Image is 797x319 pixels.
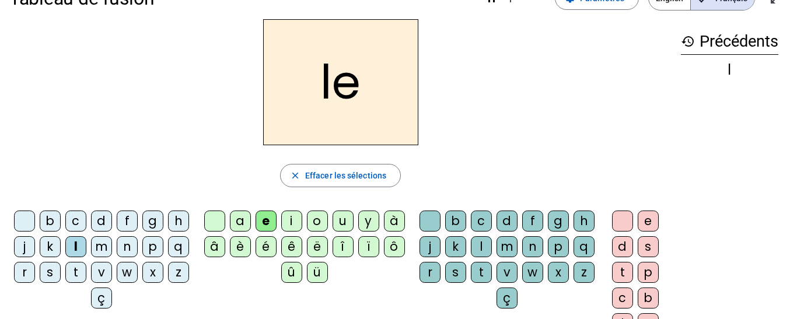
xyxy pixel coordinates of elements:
div: ç [497,288,518,309]
div: h [574,211,595,232]
div: p [638,262,659,283]
h3: Précédents [681,29,778,55]
div: l [681,63,778,77]
div: b [40,211,61,232]
div: s [445,262,466,283]
div: f [117,211,138,232]
div: q [574,236,595,257]
div: h [168,211,189,232]
div: ô [384,236,405,257]
div: c [471,211,492,232]
div: w [522,262,543,283]
div: j [14,236,35,257]
div: v [497,262,518,283]
div: t [471,262,492,283]
div: d [497,211,518,232]
div: g [142,211,163,232]
div: a [230,211,251,232]
div: s [40,262,61,283]
div: d [612,236,633,257]
div: x [548,262,569,283]
div: à [384,211,405,232]
div: m [497,236,518,257]
div: n [522,236,543,257]
div: t [65,262,86,283]
div: m [91,236,112,257]
div: s [638,236,659,257]
div: e [256,211,277,232]
div: ê [281,236,302,257]
div: x [142,262,163,283]
mat-icon: history [681,34,695,48]
div: o [307,211,328,232]
div: b [445,211,466,232]
div: u [333,211,354,232]
div: é [256,236,277,257]
div: â [204,236,225,257]
div: z [574,262,595,283]
div: î [333,236,354,257]
div: j [420,236,441,257]
div: ü [307,262,328,283]
div: n [117,236,138,257]
div: r [420,262,441,283]
h2: le [263,19,418,145]
div: w [117,262,138,283]
div: g [548,211,569,232]
div: d [91,211,112,232]
div: f [522,211,543,232]
span: Effacer les sélections [305,169,386,183]
div: t [612,262,633,283]
div: v [91,262,112,283]
div: p [548,236,569,257]
div: ç [91,288,112,309]
div: c [612,288,633,309]
div: r [14,262,35,283]
div: û [281,262,302,283]
div: e [638,211,659,232]
mat-icon: close [290,170,300,181]
div: y [358,211,379,232]
div: l [65,236,86,257]
div: i [281,211,302,232]
div: k [40,236,61,257]
div: ï [358,236,379,257]
button: Effacer les sélections [280,164,401,187]
div: z [168,262,189,283]
div: l [471,236,492,257]
div: q [168,236,189,257]
div: b [638,288,659,309]
div: è [230,236,251,257]
div: k [445,236,466,257]
div: p [142,236,163,257]
div: ë [307,236,328,257]
div: c [65,211,86,232]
